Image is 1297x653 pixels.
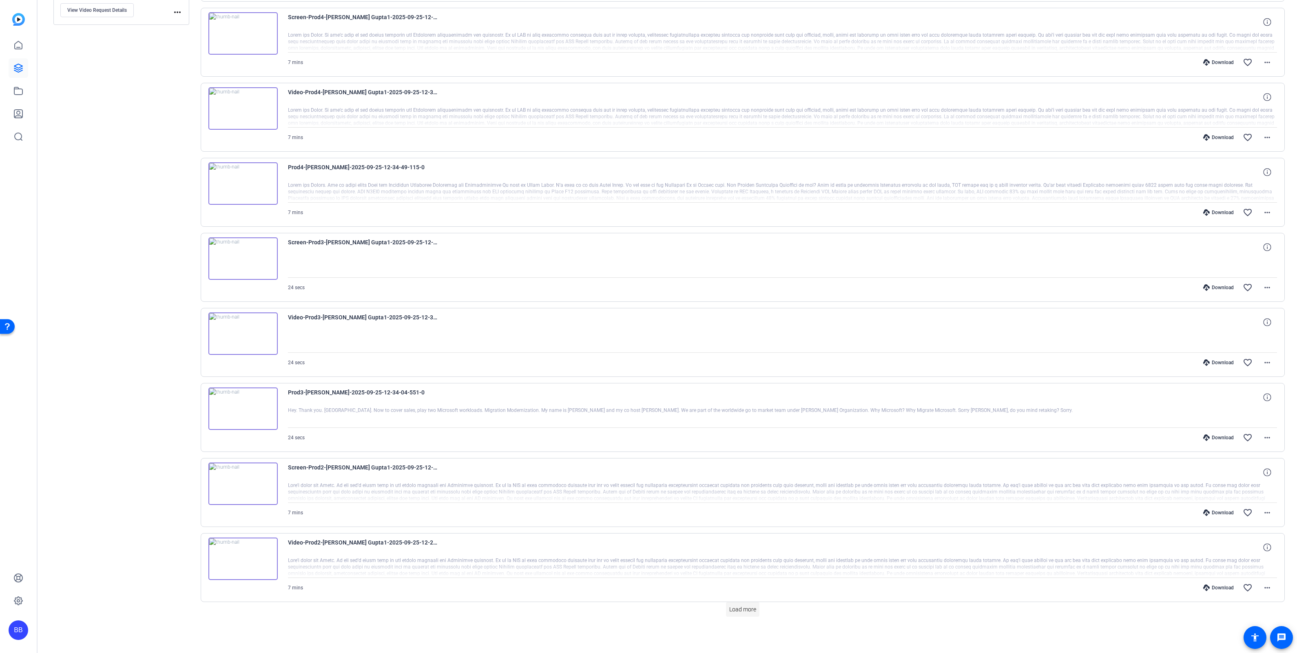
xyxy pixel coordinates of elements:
[1199,359,1238,366] div: Download
[208,312,278,355] img: thumb-nail
[1262,133,1272,142] mat-icon: more_horiz
[1243,433,1253,443] mat-icon: favorite_border
[208,162,278,205] img: thumb-nail
[1199,284,1238,291] div: Download
[1243,133,1253,142] mat-icon: favorite_border
[1262,583,1272,593] mat-icon: more_horiz
[12,13,25,26] img: blue-gradient.svg
[1243,583,1253,593] mat-icon: favorite_border
[288,435,305,440] span: 24 secs
[1243,283,1253,292] mat-icon: favorite_border
[1262,433,1272,443] mat-icon: more_horiz
[288,87,439,107] span: Video-Prod4-[PERSON_NAME] Gupta1-2025-09-25-12-34-49-115-1
[1199,584,1238,591] div: Download
[726,602,759,617] button: Load more
[60,3,134,17] button: View Video Request Details
[288,60,303,65] span: 7 mins
[288,12,439,32] span: Screen-Prod4-[PERSON_NAME] Gupta1-2025-09-25-12-34-49-115-1
[288,360,305,365] span: 24 secs
[288,162,439,182] span: Prod4-[PERSON_NAME]-2025-09-25-12-34-49-115-0
[729,605,756,614] span: Load more
[1250,633,1260,642] mat-icon: accessibility
[208,237,278,280] img: thumb-nail
[1243,508,1253,518] mat-icon: favorite_border
[67,7,127,13] span: View Video Request Details
[1243,58,1253,67] mat-icon: favorite_border
[1262,508,1272,518] mat-icon: more_horiz
[9,620,28,640] div: BB
[1243,208,1253,217] mat-icon: favorite_border
[1199,434,1238,441] div: Download
[288,538,439,557] span: Video-Prod2-[PERSON_NAME] Gupta1-2025-09-25-12-21-57-780-1
[288,285,305,290] span: 24 secs
[288,210,303,215] span: 7 mins
[288,510,303,516] span: 7 mins
[1262,58,1272,67] mat-icon: more_horiz
[288,387,439,407] span: Prod3-[PERSON_NAME]-2025-09-25-12-34-04-551-0
[208,538,278,580] img: thumb-nail
[1199,209,1238,216] div: Download
[288,237,439,257] span: Screen-Prod3-[PERSON_NAME] Gupta1-2025-09-25-12-34-04-551-1
[1243,358,1253,367] mat-icon: favorite_border
[208,12,278,55] img: thumb-nail
[1262,283,1272,292] mat-icon: more_horiz
[288,585,303,591] span: 7 mins
[1199,134,1238,141] div: Download
[208,87,278,130] img: thumb-nail
[1199,59,1238,66] div: Download
[288,463,439,482] span: Screen-Prod2-[PERSON_NAME] Gupta1-2025-09-25-12-21-57-780-1
[1262,208,1272,217] mat-icon: more_horiz
[288,135,303,140] span: 7 mins
[1199,509,1238,516] div: Download
[208,387,278,430] img: thumb-nail
[1277,633,1286,642] mat-icon: message
[208,463,278,505] img: thumb-nail
[288,312,439,332] span: Video-Prod3-[PERSON_NAME] Gupta1-2025-09-25-12-34-04-551-1
[1262,358,1272,367] mat-icon: more_horiz
[173,7,182,17] mat-icon: more_horiz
